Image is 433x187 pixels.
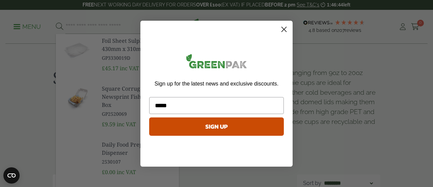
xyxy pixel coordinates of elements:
[149,51,284,74] img: greenpak_logo
[278,23,290,35] button: Close dialog
[149,117,284,136] button: SIGN UP
[155,81,278,87] span: Sign up for the latest news and exclusive discounts.
[3,167,20,184] button: Open CMP widget
[149,97,284,114] input: Email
